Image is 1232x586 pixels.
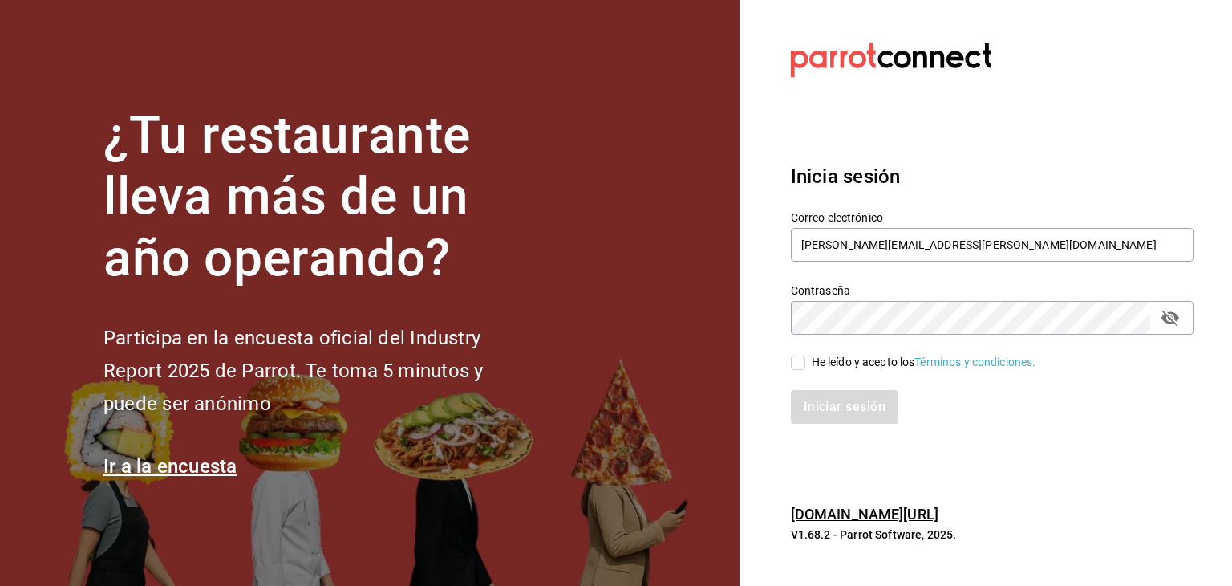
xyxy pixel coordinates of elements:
[1157,304,1184,332] button: passwordField
[812,354,1036,371] div: He leído y acepto los
[103,322,537,420] h2: Participa en la encuesta oficial del Industry Report 2025 de Parrot. Te toma 5 minutos y puede se...
[791,506,938,523] a: [DOMAIN_NAME][URL]
[791,211,1193,222] label: Correo electrónico
[791,228,1193,262] input: Ingresa tu correo electrónico
[103,455,237,478] a: Ir a la encuesta
[791,284,1193,295] label: Contraseña
[791,162,1193,191] h3: Inicia sesión
[914,356,1035,368] a: Términos y condiciones.
[103,105,537,290] h1: ¿Tu restaurante lleva más de un año operando?
[791,527,1193,543] p: V1.68.2 - Parrot Software, 2025.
